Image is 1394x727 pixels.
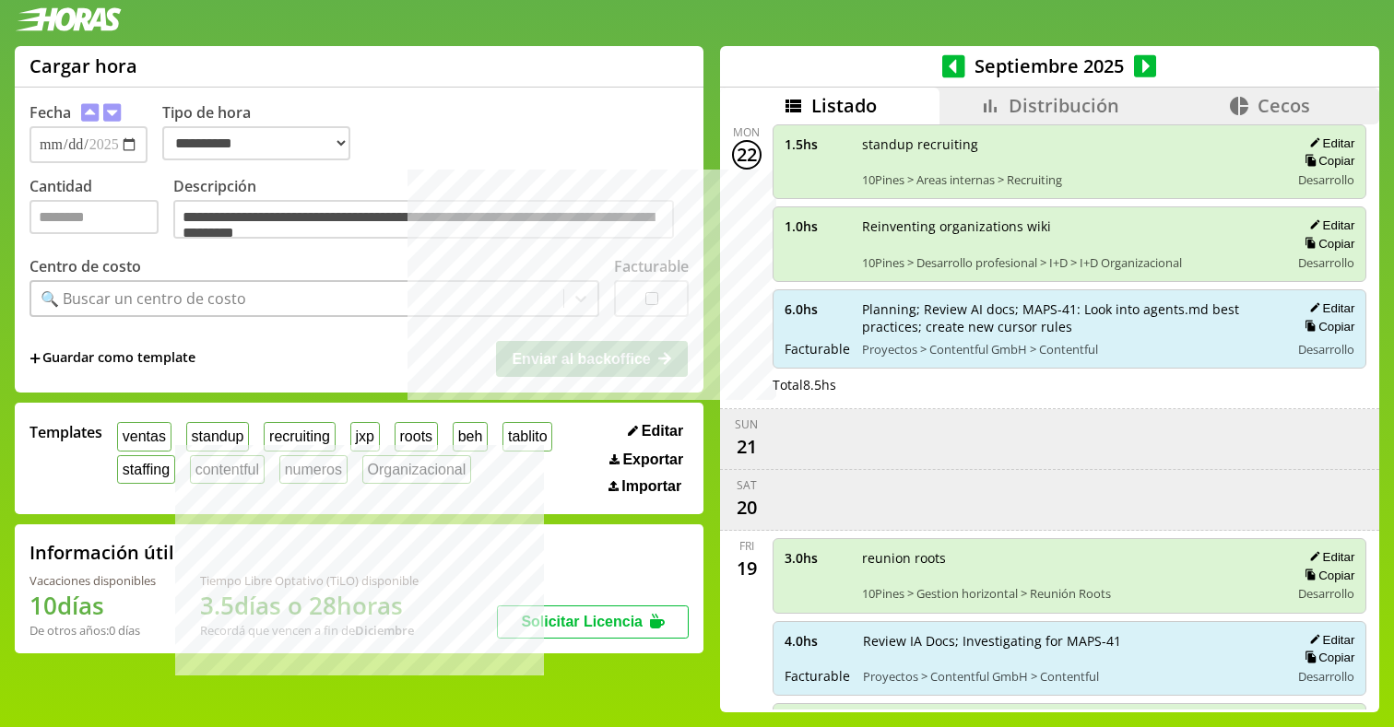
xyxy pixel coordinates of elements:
div: Recordá que vencen a fin de [200,622,419,639]
div: Total 8.5 hs [773,376,1367,393]
span: Importar [621,478,681,495]
span: Facturable [785,667,850,685]
div: scrollable content [720,124,1379,710]
span: 10Pines > Desarrollo profesional > I+D > I+D Organizacional [862,254,1278,271]
span: +Guardar como template [30,348,195,369]
span: Templates [30,422,102,442]
button: Editar [1304,300,1354,316]
button: Editar [1304,135,1354,151]
span: Planning; Review AI docs; MAPS-41: Look into agents.md best practices; create new cursor rules [862,300,1278,335]
button: Editar [622,422,689,440]
button: Editar [1304,217,1354,233]
span: Review IA Docs; Investigating for MAPS-41 [863,632,1278,650]
span: 4.0 hs [785,632,850,650]
span: 3.0 hs [785,549,849,567]
button: Copiar [1299,319,1354,334]
button: Exportar [604,451,689,469]
button: contentful [190,455,265,484]
div: Sun [735,416,758,432]
span: Septiembre 2025 [965,53,1134,78]
button: Copiar [1299,153,1354,169]
button: roots [395,422,438,451]
span: reunion roots [862,549,1278,567]
button: Editar [1304,632,1354,648]
span: 1.5 hs [785,135,849,153]
span: 10Pines > Gestion horizontal > Reunión Roots [862,585,1278,602]
span: Proyectos > Contentful GmbH > Contentful [863,668,1278,685]
div: Vacaciones disponibles [30,572,156,589]
span: 10Pines > Areas internas > Recruiting [862,171,1278,188]
button: recruiting [264,422,335,451]
span: Desarrollo [1298,668,1354,685]
div: 19 [732,554,762,583]
input: Cantidad [30,200,159,234]
button: Editar [1304,549,1354,565]
button: beh [453,422,488,451]
button: Copiar [1299,236,1354,252]
span: Editar [642,423,683,440]
label: Fecha [30,102,71,123]
h1: 3.5 días o 28 horas [200,589,419,622]
button: numeros [279,455,348,484]
button: Copiar [1299,568,1354,583]
span: Listado [811,93,877,118]
div: 20 [732,493,762,522]
span: Reinventing organizations wiki [862,217,1278,235]
span: Proyectos > Contentful GmbH > Contentful [862,341,1278,358]
span: + [30,348,41,369]
span: standup recruiting [862,135,1278,153]
img: logotipo [15,7,122,31]
div: 21 [732,432,762,462]
div: De otros años: 0 días [30,622,156,639]
span: Cecos [1258,93,1310,118]
span: 6.0 hs [785,300,849,318]
h2: Información útil [30,540,174,565]
span: Facturable [785,340,849,358]
h1: Cargar hora [30,53,137,78]
span: Exportar [622,451,683,468]
span: Desarrollo [1298,254,1354,271]
div: Fri [739,538,754,554]
label: Centro de costo [30,256,141,276]
div: 🔍 Buscar un centro de costo [41,288,246,309]
button: tablito [502,422,552,451]
button: Organizacional [362,455,471,484]
div: 22 [732,140,762,170]
button: Copiar [1299,650,1354,665]
textarea: Descripción [173,200,674,239]
span: Solicitar Licencia [521,614,643,629]
label: Descripción [173,176,689,243]
span: 1.0 hs [785,217,849,235]
span: Desarrollo [1298,585,1354,602]
button: Solicitar Licencia [497,605,689,639]
span: Distribución [1009,93,1119,118]
label: Tipo de hora [162,102,365,163]
label: Cantidad [30,176,173,243]
div: Sat [737,477,757,493]
span: Desarrollo [1298,171,1354,188]
button: ventas [117,422,171,451]
select: Tipo de hora [162,126,350,160]
b: Diciembre [355,622,414,639]
button: jxp [350,422,380,451]
button: staffing [117,455,175,484]
button: standup [186,422,250,451]
label: Facturable [614,256,689,276]
div: Tiempo Libre Optativo (TiLO) disponible [200,572,419,589]
div: Mon [733,124,760,140]
h1: 10 días [30,589,156,622]
span: Desarrollo [1298,341,1354,358]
